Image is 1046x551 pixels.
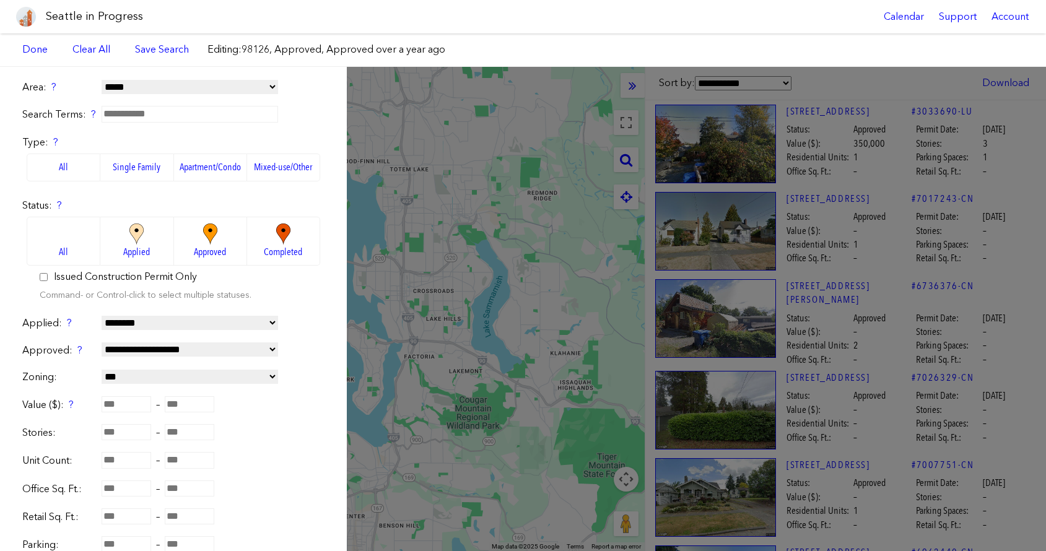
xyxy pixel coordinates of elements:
label: Mixed-use/Other [247,154,320,181]
div: ? [51,80,56,94]
label: Value ($): [22,398,97,412]
label: All [27,154,100,181]
label: Command- or Control-click to select multiple statuses. [40,289,251,302]
label: Status: [22,199,325,212]
div: – [22,397,325,412]
img: favicon-96x96.png [16,7,36,27]
h1: Seattle in Progress [46,9,143,24]
label: Retail Sq. Ft.: [22,510,97,524]
label: Editing: [207,43,445,56]
label: Office Sq. Ft.: [22,482,97,496]
a: Clear All [66,39,116,60]
div: ? [69,398,74,412]
label: Area: [22,80,97,94]
a: Save Search [135,43,189,56]
div: – [22,425,325,440]
label: Search Terms: [22,108,97,121]
img: applied_big.774532eacd1a.png [120,223,154,245]
label: Issued Construction Permit Only [54,270,197,284]
label: Approved: [22,344,97,357]
span: Approved [194,245,226,259]
div: – [22,453,325,468]
label: Unit Count: [22,454,97,467]
img: completed_big.885be80b37c7.png [266,223,300,245]
div: – [22,510,325,524]
span: Applied [123,245,150,259]
div: ? [67,316,72,330]
a: Done [16,39,54,60]
label: Applied: [22,316,97,330]
div: ? [57,199,62,212]
label: Zoning: [22,370,97,384]
label: Single Family [100,154,173,181]
span: All [59,245,68,259]
span: 98126, Approved, Approved over a year ago [242,43,445,55]
label: Apartment/Condo [174,154,247,181]
div: ? [53,136,58,149]
label: Type: [22,136,325,149]
div: – [22,482,325,497]
div: ? [91,108,96,121]
span: Completed [264,245,302,259]
label: Stories: [22,426,97,440]
div: ? [77,344,82,357]
img: approved_big.0fafd13ebf52.png [193,223,227,245]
